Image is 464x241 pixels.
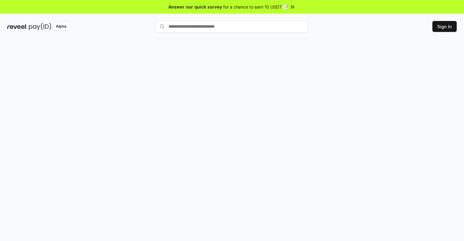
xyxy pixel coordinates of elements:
[53,23,70,30] div: Alpha
[432,21,457,32] button: Sign In
[7,23,28,30] img: reveel_dark
[168,4,222,10] span: Answer our quick survey
[29,23,51,30] img: pay_id
[223,4,288,10] span: for a chance to earn 10 USDT 📝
